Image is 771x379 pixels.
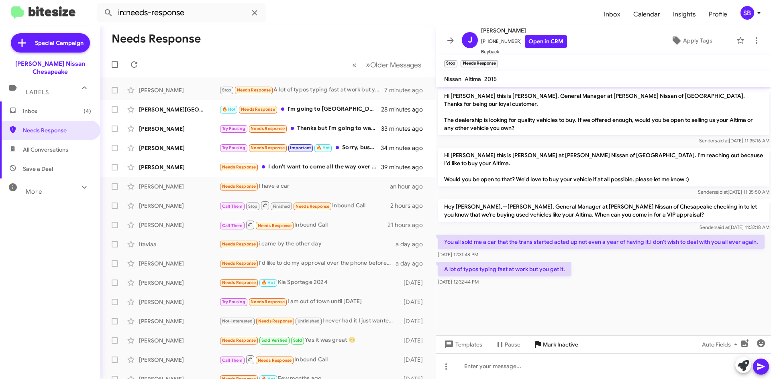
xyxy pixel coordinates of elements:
span: Needs Response [258,223,292,228]
a: Inbox [598,3,627,26]
div: Inbound Call [219,201,390,211]
span: Sold Verified [261,338,288,343]
span: Try Pausing [222,126,245,131]
div: 28 minutes ago [381,105,429,113]
span: Try Pausing [222,145,245,150]
div: I'd like to do my approval over the phone before I come due to the distance I have to travel [219,259,396,268]
div: Yes it was great 😊 [219,336,400,345]
span: Older Messages [370,61,421,69]
div: I don't want to come all the way over there if your offer is too low. Can you give me a ballpark? [219,162,381,172]
div: [PERSON_NAME] [139,144,219,152]
div: Thanks but I'm going to wait until next year [219,124,381,133]
div: [PERSON_NAME] [139,221,219,229]
span: « [352,60,357,70]
div: [PERSON_NAME] [139,202,219,210]
div: a day ago [396,240,429,248]
p: Hi [PERSON_NAME] this is [PERSON_NAME] at [PERSON_NAME] Nissan of [GEOGRAPHIC_DATA]. I'm reaching... [438,148,769,186]
a: Open in CRM [525,35,567,48]
a: Insights [667,3,702,26]
div: [PERSON_NAME] [139,279,219,287]
span: Needs Response [222,280,256,285]
span: Apply Tags [683,33,712,48]
span: Not-Interested [222,318,253,324]
span: Needs Response [251,126,285,131]
span: Save a Deal [23,165,53,173]
span: Templates [443,337,482,352]
div: SB [740,6,754,20]
button: Next [361,57,426,73]
span: 🔥 Hot [261,280,275,285]
span: » [366,60,370,70]
div: [DATE] [400,336,429,345]
a: Calendar [627,3,667,26]
span: Auto Fields [702,337,740,352]
span: Sold [293,338,302,343]
div: 7 minutes ago [384,86,429,94]
span: Needs Response [222,164,256,170]
span: Needs Response [258,358,292,363]
nav: Page navigation example [348,57,426,73]
span: Call Them [222,204,243,209]
span: Call Them [222,358,243,363]
a: Special Campaign [11,33,90,53]
div: i came by the other day [219,239,396,249]
span: Sender [DATE] 11:35:50 AM [698,189,769,195]
span: Needs Response [241,107,275,112]
div: [PERSON_NAME] [139,298,219,306]
div: 21 hours ago [388,221,429,229]
span: Needs Response [296,204,330,209]
div: [PERSON_NAME][GEOGRAPHIC_DATA] [139,105,219,113]
span: [PHONE_NUMBER] [481,35,567,48]
span: Important [290,145,311,150]
div: 2 hours ago [390,202,429,210]
span: said at [714,189,728,195]
span: Inbox [23,107,91,115]
span: Labels [26,89,49,96]
span: Needs Response [251,145,285,150]
span: 🔥 Hot [222,107,236,112]
p: A lot of typos typing fast at work but you get it. [438,262,571,276]
span: Buyback [481,48,567,56]
div: Kia Sportage 2024 [219,278,400,287]
button: Auto Fields [696,337,747,352]
span: Needs Response [23,126,91,134]
div: I'm going to [GEOGRAPHIC_DATA] [DATE] [219,105,381,114]
div: A lot of typos typing fast at work but you get it. [219,85,384,95]
div: Itaviaa [139,240,219,248]
div: an hour ago [390,182,429,191]
span: Special Campaign [35,39,84,47]
span: Profile [702,3,734,26]
span: [DATE] 12:31:48 PM [438,251,478,257]
span: Finished [273,204,290,209]
div: a day ago [396,259,429,268]
span: 2015 [484,75,497,83]
div: [PERSON_NAME] [139,356,219,364]
small: Stop [444,60,457,67]
span: [PERSON_NAME] [481,26,567,35]
span: More [26,188,42,195]
span: J [468,34,472,47]
span: Needs Response [222,184,256,189]
span: Needs Response [222,241,256,247]
span: Needs Response [222,261,256,266]
span: Sender [DATE] 11:35:16 AM [699,138,769,144]
input: Search [97,3,266,22]
div: Inbound Call [219,355,400,365]
span: [DATE] 12:32:44 PM [438,279,479,285]
div: I have a car [219,182,390,191]
span: Nissan [444,75,461,83]
h1: Needs Response [112,32,201,45]
p: Hi [PERSON_NAME] this is [PERSON_NAME], General Manager at [PERSON_NAME] Nissan of [GEOGRAPHIC_DA... [438,89,769,135]
div: [PERSON_NAME] [139,317,219,325]
span: Needs Response [251,299,285,304]
div: 34 minutes ago [381,144,429,152]
span: Unfinished [298,318,320,324]
span: Needs Response [237,87,271,93]
span: Call Them [222,223,243,228]
button: Mark Inactive [527,337,585,352]
div: Sorry, busy this afternoon have a car already [219,143,381,152]
span: (4) [84,107,91,115]
div: I am out of town until [DATE] [219,297,400,306]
